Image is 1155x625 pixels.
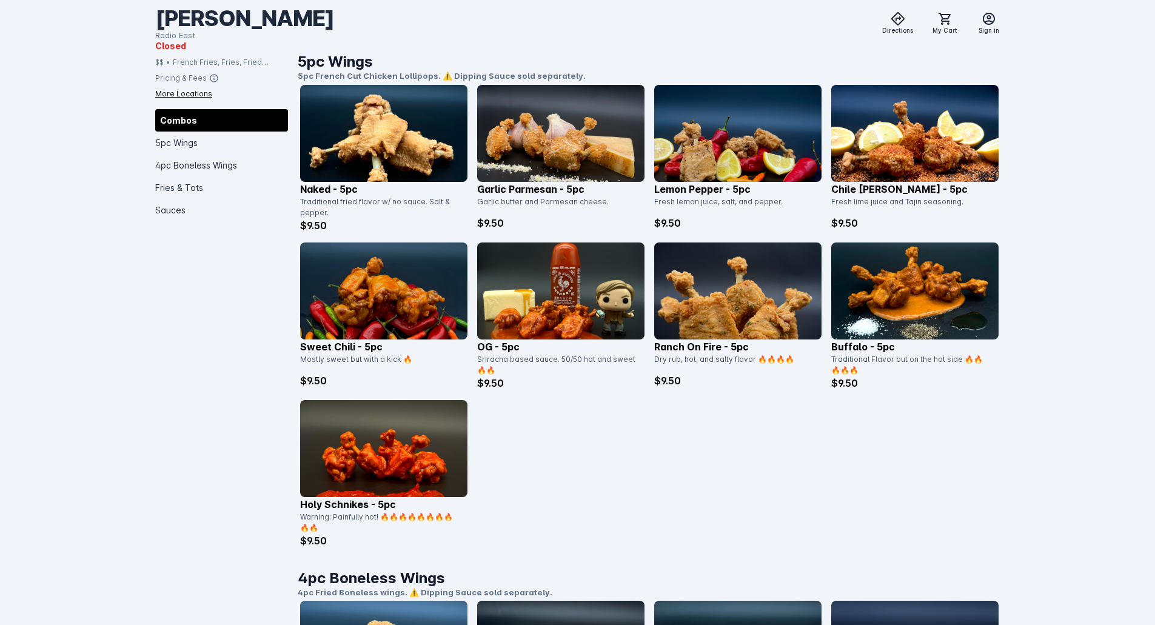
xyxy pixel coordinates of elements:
[300,196,460,218] div: Traditional fried flavor w/ no sauce. Salt & pepper.
[654,339,822,354] p: Ranch On Fire - 5pc
[477,196,637,216] div: Garlic butter and Parmesan cheese.
[155,88,212,99] div: More Locations
[831,339,999,354] p: Buffalo - 5pc
[477,85,644,182] img: catalog item
[654,354,814,373] div: Dry rub, hot, and salty flavor 🔥🔥🔥🔥
[831,85,999,182] img: catalog item
[155,131,288,153] div: 5pc Wings
[477,354,637,376] div: Sriracha based sauce. 50/50 hot and sweet 🔥🔥
[831,354,991,376] div: Traditional Flavor but on the hot side 🔥🔥🔥🔥🔥
[298,70,1001,82] p: 5pc French Cut Chicken Lollipops. ⚠️ Dipping Sauce sold separately.
[654,242,822,339] img: catalog item
[300,497,467,512] p: Holy Schnikes - 5pc
[654,182,822,196] p: Lemon Pepper - 5pc
[477,376,644,390] p: $9.50
[654,85,822,182] img: catalog item
[882,26,913,35] span: Directions
[300,354,460,373] div: Mostly sweet but with a kick 🔥
[300,512,460,533] div: Warning: Painfully hot! 🔥🔥🔥🔥🔥🔥🔥🔥🔥🔥
[477,339,644,354] p: OG - 5pc
[300,182,467,196] p: Naked - 5pc
[155,39,186,52] span: Closed
[654,196,814,216] div: Fresh lemon juice, salt, and pepper.
[831,216,999,230] p: $9.50
[155,198,288,221] div: Sauces
[300,85,467,182] img: catalog item
[300,339,467,354] p: Sweet Chili - 5pc
[831,376,999,390] p: $9.50
[155,5,334,32] div: [PERSON_NAME]
[155,109,288,131] div: Combos
[477,242,644,339] img: catalog item
[155,56,164,67] div: $$
[300,242,467,339] img: catalog item
[298,567,1001,589] h1: 4pc Boneless Wings
[477,182,644,196] p: Garlic Parmesan - 5pc
[831,182,999,196] p: Chile [PERSON_NAME] - 5pc
[155,30,334,42] div: Radio East
[300,373,467,388] p: $9.50
[300,400,467,497] img: catalog item
[155,72,207,83] div: Pricing & Fees
[166,56,170,67] div: •
[298,51,1001,73] h1: 5pc Wings
[155,153,288,176] div: 4pc Boneless Wings
[300,533,467,548] p: $9.50
[300,218,467,233] p: $9.50
[155,176,288,198] div: Fries & Tots
[298,587,1001,599] p: 4pc Fried Boneless wings. ⚠️ Dipping Sauce sold separately.
[477,216,644,230] p: $9.50
[654,216,822,230] p: $9.50
[831,196,991,216] div: Fresh lime juice and Tajin seasoning.
[654,373,822,388] p: $9.50
[831,242,999,339] img: catalog item
[173,56,288,67] div: French Fries, Fries, Fried Chicken, Tots, Buffalo Wings, Chicken, Wings, Fried Pickles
